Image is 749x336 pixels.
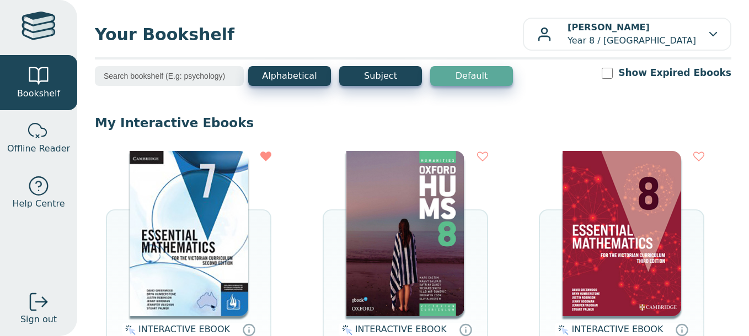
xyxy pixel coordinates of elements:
button: Subject [339,66,422,86]
span: INTERACTIVE EBOOK [138,324,230,334]
span: Your Bookshelf [95,22,523,47]
button: [PERSON_NAME]Year 8 / [GEOGRAPHIC_DATA] [523,18,731,51]
span: Sign out [20,313,57,326]
button: Alphabetical [248,66,331,86]
span: Bookshelf [17,87,60,100]
img: 02a8f52d-8c91-e911-a97e-0272d098c78b.jpg [130,151,248,316]
input: Search bookshelf (E.g: psychology) [95,66,244,86]
span: Offline Reader [7,142,70,155]
span: INTERACTIVE EBOOK [571,324,663,334]
button: Default [430,66,513,86]
a: Interactive eBooks are accessed online via the publisher’s portal. They contain interactive resou... [675,323,688,336]
label: Show Expired Ebooks [618,66,731,80]
img: bedfc1f2-ad15-45fb-9889-51f3863b3b8f.png [563,151,681,316]
span: INTERACTIVE EBOOK [355,324,447,334]
a: Interactive eBooks are accessed online via the publisher’s portal. They contain interactive resou... [459,323,472,336]
a: Interactive eBooks are accessed online via the publisher’s portal. They contain interactive resou... [242,323,255,336]
img: b0591045-80b3-eb11-a9a3-0272d098c78b.png [346,151,464,316]
b: [PERSON_NAME] [568,22,650,32]
p: My Interactive Ebooks [95,115,731,131]
p: Year 8 / [GEOGRAPHIC_DATA] [568,21,696,47]
span: Help Centre [12,197,65,210]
